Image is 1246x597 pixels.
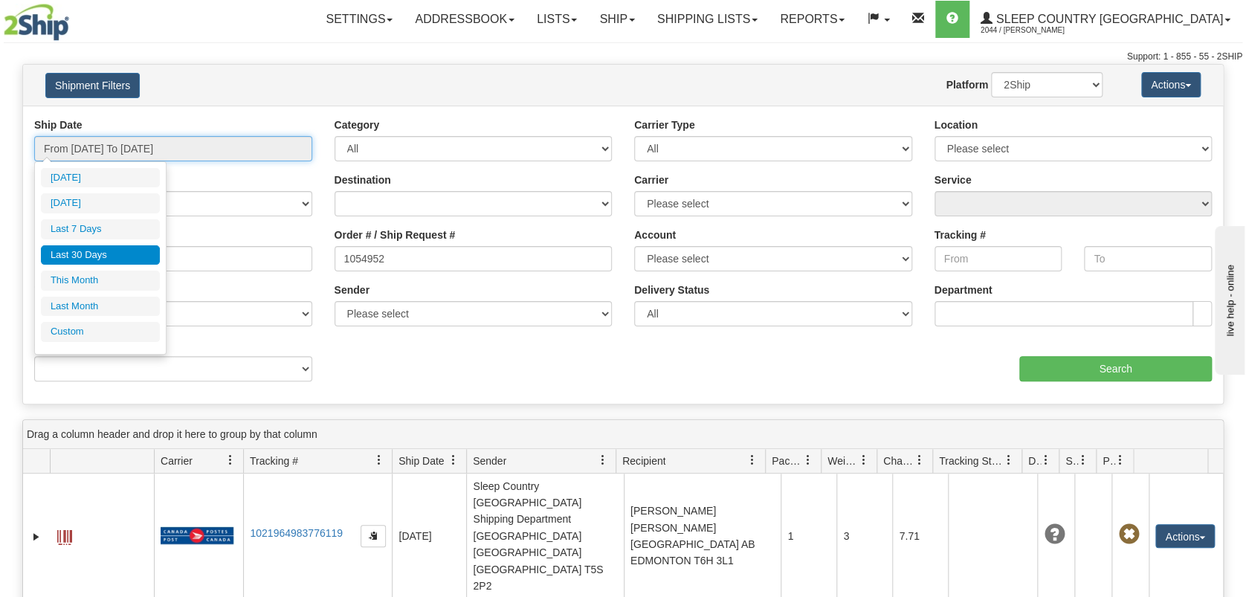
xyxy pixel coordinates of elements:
[934,172,972,187] label: Service
[57,523,72,547] a: Label
[29,529,44,544] a: Expand
[946,77,988,92] label: Platform
[45,73,140,98] button: Shipment Filters
[634,283,709,297] label: Delivery Status
[161,454,193,468] span: Carrier
[1028,454,1041,468] span: Delivery Status
[851,448,877,473] a: Weight filter column settings
[981,23,1092,38] span: 2044 / [PERSON_NAME]
[367,448,392,473] a: Tracking # filter column settings
[23,420,1223,449] div: grid grouping header
[1071,448,1096,473] a: Shipment Issues filter column settings
[41,322,160,342] li: Custom
[634,117,694,132] label: Carrier Type
[335,172,391,187] label: Destination
[646,1,769,38] a: Shipping lists
[250,527,343,539] a: 1021964983776119
[1118,524,1139,545] span: Pickup Not Assigned
[404,1,526,38] a: Addressbook
[218,448,243,473] a: Carrier filter column settings
[992,13,1223,25] span: Sleep Country [GEOGRAPHIC_DATA]
[969,1,1242,38] a: Sleep Country [GEOGRAPHIC_DATA] 2044 / [PERSON_NAME]
[907,448,932,473] a: Charge filter column settings
[740,448,765,473] a: Recipient filter column settings
[398,454,444,468] span: Ship Date
[361,525,386,547] button: Copy to clipboard
[827,454,859,468] span: Weight
[1103,454,1115,468] span: Pickup Status
[335,283,369,297] label: Sender
[1044,524,1065,545] span: Unknown
[769,1,856,38] a: Reports
[622,454,665,468] span: Recipient
[934,227,986,242] label: Tracking #
[41,168,160,188] li: [DATE]
[588,1,645,38] a: Ship
[250,454,298,468] span: Tracking #
[934,246,1062,271] input: From
[335,227,456,242] label: Order # / Ship Request #
[1108,448,1133,473] a: Pickup Status filter column settings
[795,448,821,473] a: Packages filter column settings
[1033,448,1059,473] a: Delivery Status filter column settings
[772,454,803,468] span: Packages
[883,454,914,468] span: Charge
[1065,454,1078,468] span: Shipment Issues
[1019,356,1212,381] input: Search
[335,117,380,132] label: Category
[41,297,160,317] li: Last Month
[939,454,1004,468] span: Tracking Status
[634,227,676,242] label: Account
[1155,524,1215,548] button: Actions
[934,283,992,297] label: Department
[161,526,233,545] img: 20 - Canada Post
[590,448,616,473] a: Sender filter column settings
[441,448,466,473] a: Ship Date filter column settings
[11,13,138,24] div: live help - online
[473,454,506,468] span: Sender
[526,1,588,38] a: Lists
[4,51,1242,63] div: Support: 1 - 855 - 55 - 2SHIP
[41,219,160,239] li: Last 7 Days
[1212,222,1245,374] iframe: chat widget
[634,172,668,187] label: Carrier
[41,245,160,265] li: Last 30 Days
[41,193,160,213] li: [DATE]
[934,117,978,132] label: Location
[4,4,69,41] img: logo2044.jpg
[996,448,1021,473] a: Tracking Status filter column settings
[1141,72,1201,97] button: Actions
[1084,246,1212,271] input: To
[41,271,160,291] li: This Month
[34,117,83,132] label: Ship Date
[314,1,404,38] a: Settings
